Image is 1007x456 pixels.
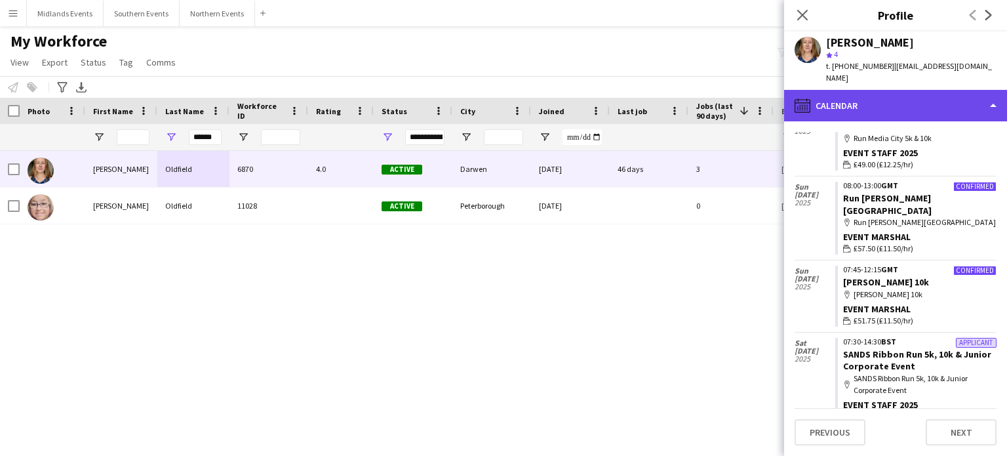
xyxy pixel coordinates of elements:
span: Sun [795,267,835,275]
div: 6870 [229,151,308,187]
div: [PERSON_NAME] 10k [843,289,997,301]
span: Joined [539,106,564,116]
div: 08:00-13:00 [843,182,997,190]
img: Yolande Oldfield [28,194,54,220]
div: 46 days [610,151,688,187]
button: Open Filter Menu [237,131,249,143]
div: Calendar [784,90,1007,121]
h3: Profile [784,7,1007,24]
div: Confirmed [953,182,997,192]
div: Darwen [452,151,531,187]
div: [DATE] [531,151,610,187]
span: Status [81,56,106,68]
div: SANDS Ribbon Run 5k, 10k & Junior Corporate Event [843,373,997,396]
a: Run [PERSON_NAME][GEOGRAPHIC_DATA] [843,192,932,216]
div: 0 [688,188,774,224]
button: Open Filter Menu [539,131,551,143]
span: Status [382,106,407,116]
div: 07:30-14:30 [843,338,997,346]
app-action-btn: Export XLSX [73,79,89,95]
span: 2025 [795,199,835,207]
div: Applicant [956,338,997,348]
span: BST [881,337,896,346]
span: Sun [795,183,835,191]
span: Active [382,201,422,211]
span: £57.50 (£11.50/hr) [854,243,913,255]
div: Oldfield [157,151,229,187]
input: City Filter Input [484,129,523,145]
span: Active [382,165,422,175]
div: [PERSON_NAME] [826,37,914,49]
div: Event Staff 2025 [843,147,997,159]
button: Open Filter Menu [460,131,472,143]
span: [DATE] [795,275,835,283]
button: Open Filter Menu [165,131,177,143]
div: [PERSON_NAME] [85,151,157,187]
button: Open Filter Menu [382,131,393,143]
span: 2025 [795,283,835,291]
span: £49.00 (£12.25/hr) [854,159,913,171]
span: Comms [146,56,176,68]
span: Rating [316,106,341,116]
a: Tag [114,54,138,71]
img: Katie Oldfield [28,157,54,184]
div: Confirmed [953,266,997,276]
div: [DATE] [531,188,610,224]
app-action-btn: Advanced filters [54,79,70,95]
button: Open Filter Menu [781,131,793,143]
div: Event Staff 2025 [843,399,997,411]
a: Export [37,54,73,71]
span: Photo [28,106,50,116]
div: Peterborough [452,188,531,224]
div: Event Marshal [843,303,997,315]
div: 07:45-12:15 [843,266,997,274]
div: 3 [688,151,774,187]
span: Export [42,56,68,68]
span: Tag [119,56,133,68]
div: 4.0 [308,151,374,187]
div: [PERSON_NAME] [85,188,157,224]
span: 2025 [795,127,835,135]
div: Run [PERSON_NAME][GEOGRAPHIC_DATA] [843,217,997,228]
button: Next [926,419,997,446]
a: Run Media City 5k & 10k [843,121,943,133]
span: | [EMAIL_ADDRESS][DOMAIN_NAME] [826,61,992,83]
a: Status [75,54,111,71]
button: Northern Events [180,1,255,26]
input: Joined Filter Input [563,129,602,145]
div: Oldfield [157,188,229,224]
span: Last job [618,106,647,116]
span: [DATE] [795,347,835,355]
input: First Name Filter Input [117,129,149,145]
span: Last Name [165,106,204,116]
span: City [460,106,475,116]
div: Run Media City 5k & 10k [843,133,997,144]
span: 4 [834,49,838,59]
input: Workforce ID Filter Input [261,129,300,145]
span: £51.75 (£11.50/hr) [854,315,913,327]
span: Sat [795,339,835,347]
a: SANDS Ribbon Run 5k, 10k & Junior Corporate Event [843,348,991,372]
span: GMT [881,180,898,190]
button: Open Filter Menu [93,131,105,143]
span: My Workforce [10,31,107,51]
div: Event Marshal [843,231,997,243]
a: View [5,54,34,71]
span: t. [PHONE_NUMBER] [826,61,894,71]
span: Email [781,106,802,116]
button: Previous [795,419,865,446]
span: [DATE] [795,191,835,199]
button: Midlands Events [27,1,104,26]
span: View [10,56,29,68]
span: Workforce ID [237,101,285,121]
input: Last Name Filter Input [189,129,222,145]
a: Comms [141,54,181,71]
button: Southern Events [104,1,180,26]
span: Jobs (last 90 days) [696,101,734,121]
span: GMT [881,264,898,274]
div: 11028 [229,188,308,224]
span: 2025 [795,355,835,363]
span: First Name [93,106,133,116]
a: [PERSON_NAME] 10k [843,276,929,288]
